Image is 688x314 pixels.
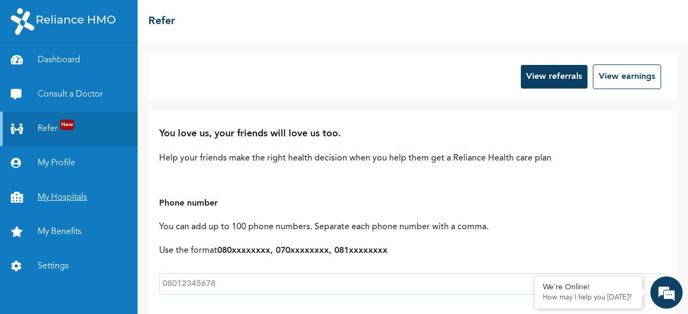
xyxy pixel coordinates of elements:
[521,65,587,89] button: View referrals
[543,294,634,302] p: How may I help you today?
[60,120,74,130] span: New
[159,273,666,295] input: 08012345678
[593,64,661,89] button: View earnings
[159,127,666,141] h2: You love us, your friends will love us too.
[159,244,666,257] p: Use the format
[11,8,116,35] img: RelianceHMO's Logo
[543,283,634,292] div: We're Online!
[105,260,205,293] div: FAQs
[5,279,105,286] span: Conversation
[217,246,388,255] b: 080xxxxxxxx, 070xxxxxxxx, 081xxxxxxxx
[159,197,666,210] h3: Phone number
[62,100,148,208] span: We're online!
[159,221,666,233] p: You can add up to 100 phone numbers. Separate each phone number with a comma.
[159,152,666,165] p: Help your friends make the right health decision when you help them get a Reliance Health care plan
[176,5,202,31] div: Minimize live chat window
[5,222,205,260] textarea: Type your message and hit 'Enter'
[148,13,175,30] h2: Refer
[20,54,44,81] img: d_794563401_company_1708531726252_794563401
[56,60,181,74] div: Chat with us now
